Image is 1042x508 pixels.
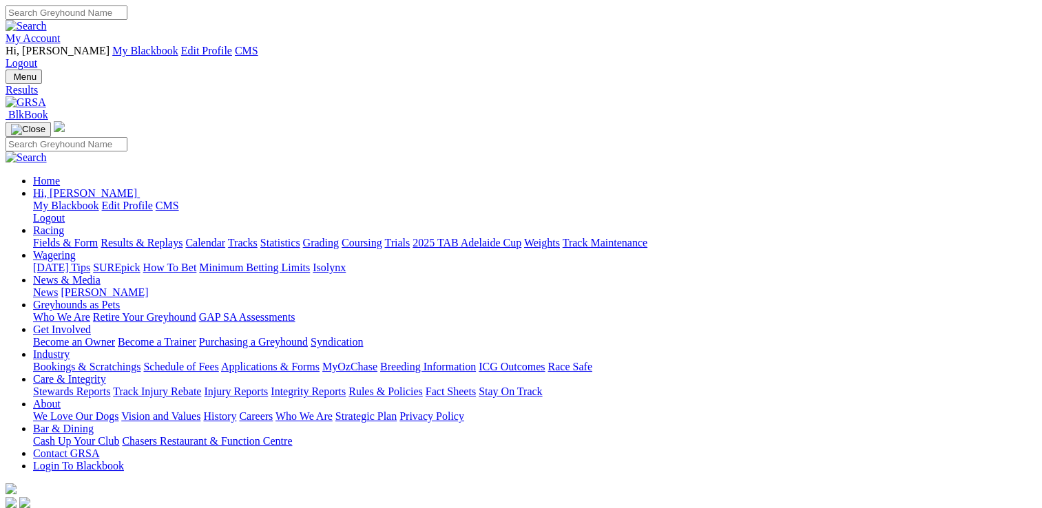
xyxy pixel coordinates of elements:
[33,336,115,348] a: Become an Owner
[121,410,200,422] a: Vision and Values
[33,262,1036,274] div: Wagering
[33,212,65,224] a: Logout
[102,200,153,211] a: Edit Profile
[6,151,47,164] img: Search
[33,348,70,360] a: Industry
[199,311,295,323] a: GAP SA Assessments
[156,200,179,211] a: CMS
[33,435,119,447] a: Cash Up Your Club
[33,200,1036,224] div: Hi, [PERSON_NAME]
[33,361,140,372] a: Bookings & Scratchings
[311,336,363,348] a: Syndication
[33,435,1036,447] div: Bar & Dining
[479,385,542,397] a: Stay On Track
[313,262,346,273] a: Isolynx
[33,385,110,397] a: Stewards Reports
[6,483,17,494] img: logo-grsa-white.png
[275,410,333,422] a: Who We Are
[112,45,178,56] a: My Blackbook
[33,311,1036,324] div: Greyhounds as Pets
[342,237,382,248] a: Coursing
[11,124,45,135] img: Close
[524,237,560,248] a: Weights
[384,237,410,248] a: Trials
[199,336,308,348] a: Purchasing a Greyhound
[204,385,268,397] a: Injury Reports
[6,70,42,84] button: Toggle navigation
[33,224,64,236] a: Racing
[122,435,292,447] a: Chasers Restaurant & Function Centre
[33,336,1036,348] div: Get Involved
[6,57,37,69] a: Logout
[33,286,58,298] a: News
[8,109,48,120] span: BlkBook
[143,262,197,273] a: How To Bet
[6,45,1036,70] div: My Account
[33,200,99,211] a: My Blackbook
[199,262,310,273] a: Minimum Betting Limits
[33,274,101,286] a: News & Media
[6,20,47,32] img: Search
[93,262,140,273] a: SUREpick
[33,299,120,310] a: Greyhounds as Pets
[19,497,30,508] img: twitter.svg
[33,262,90,273] a: [DATE] Tips
[33,249,76,261] a: Wagering
[33,187,137,199] span: Hi, [PERSON_NAME]
[33,175,60,187] a: Home
[143,361,218,372] a: Schedule of Fees
[6,84,1036,96] a: Results
[101,237,183,248] a: Results & Replays
[228,237,258,248] a: Tracks
[6,109,48,120] a: BlkBook
[6,497,17,508] img: facebook.svg
[33,423,94,434] a: Bar & Dining
[479,361,545,372] a: ICG Outcomes
[260,237,300,248] a: Statistics
[33,311,90,323] a: Who We Are
[113,385,201,397] a: Track Injury Rebate
[118,336,196,348] a: Become a Trainer
[348,385,423,397] a: Rules & Policies
[14,72,37,82] span: Menu
[33,460,124,472] a: Login To Blackbook
[6,32,61,44] a: My Account
[33,324,91,335] a: Get Involved
[33,385,1036,398] div: Care & Integrity
[203,410,236,422] a: History
[563,237,647,248] a: Track Maintenance
[6,45,110,56] span: Hi, [PERSON_NAME]
[548,361,592,372] a: Race Safe
[33,398,61,410] a: About
[426,385,476,397] a: Fact Sheets
[33,237,98,248] a: Fields & Form
[6,122,51,137] button: Toggle navigation
[6,96,46,109] img: GRSA
[399,410,464,422] a: Privacy Policy
[93,311,196,323] a: Retire Your Greyhound
[322,361,377,372] a: MyOzChase
[33,447,99,459] a: Contact GRSA
[221,361,320,372] a: Applications & Forms
[6,137,127,151] input: Search
[413,237,521,248] a: 2025 TAB Adelaide Cup
[303,237,339,248] a: Grading
[6,6,127,20] input: Search
[33,187,140,199] a: Hi, [PERSON_NAME]
[235,45,258,56] a: CMS
[33,361,1036,373] div: Industry
[33,410,118,422] a: We Love Our Dogs
[33,237,1036,249] div: Racing
[271,385,346,397] a: Integrity Reports
[380,361,476,372] a: Breeding Information
[33,286,1036,299] div: News & Media
[181,45,232,56] a: Edit Profile
[33,410,1036,423] div: About
[239,410,273,422] a: Careers
[335,410,397,422] a: Strategic Plan
[61,286,148,298] a: [PERSON_NAME]
[54,121,65,132] img: logo-grsa-white.png
[33,373,106,385] a: Care & Integrity
[185,237,225,248] a: Calendar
